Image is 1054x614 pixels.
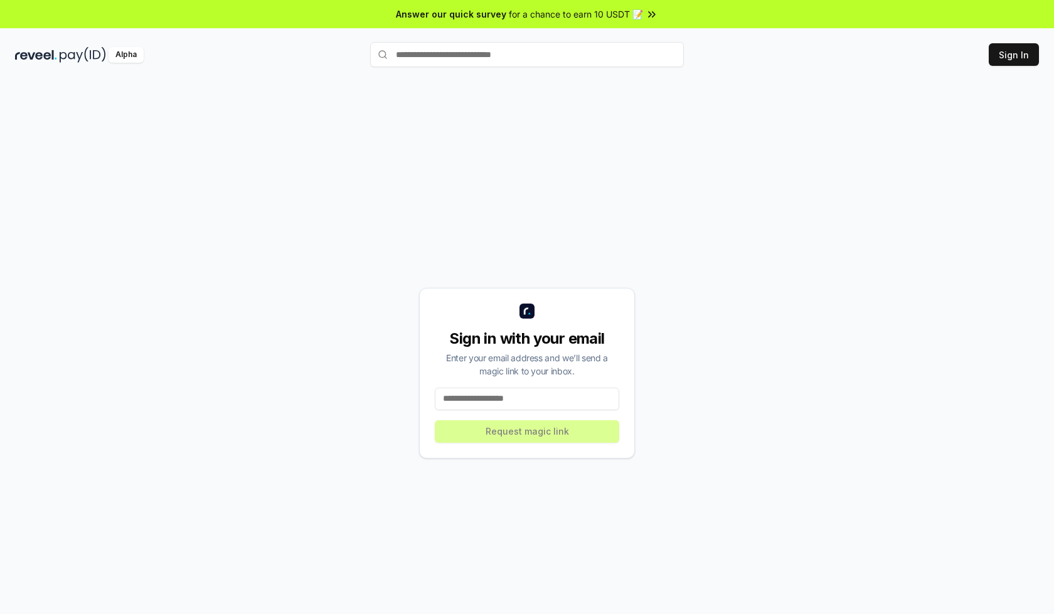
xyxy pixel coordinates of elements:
[15,47,57,63] img: reveel_dark
[519,304,535,319] img: logo_small
[109,47,144,63] div: Alpha
[396,8,506,21] span: Answer our quick survey
[989,43,1039,66] button: Sign In
[435,351,619,378] div: Enter your email address and we’ll send a magic link to your inbox.
[435,329,619,349] div: Sign in with your email
[60,47,106,63] img: pay_id
[509,8,643,21] span: for a chance to earn 10 USDT 📝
